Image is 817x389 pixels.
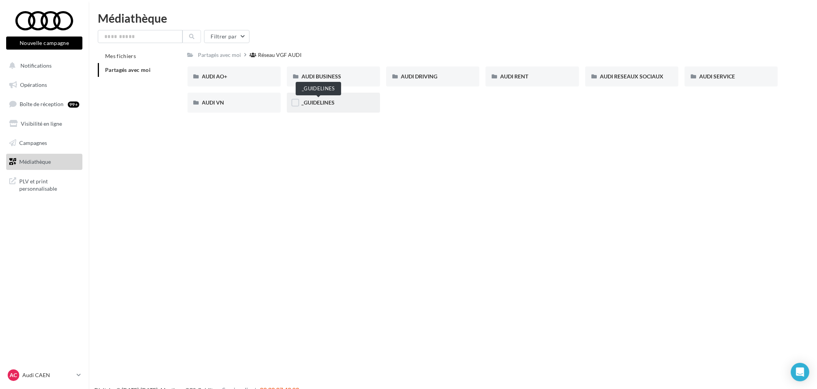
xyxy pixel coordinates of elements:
[198,51,241,59] div: Partagés avec moi
[5,135,84,151] a: Campagnes
[301,99,335,106] span: _GUIDELINES
[401,73,437,80] span: AUDI DRIVING
[296,82,341,95] div: _GUIDELINES
[5,116,84,132] a: Visibilité en ligne
[202,73,228,80] span: AUDI AO+
[600,73,663,80] span: AUDI RESEAUX SOCIAUX
[6,368,82,382] a: AC Audi CAEN
[20,81,47,88] span: Opérations
[5,77,84,93] a: Opérations
[20,62,52,69] span: Notifications
[19,158,51,165] span: Médiathèque
[202,99,224,106] span: AUDI VN
[6,37,82,50] button: Nouvelle campagne
[20,101,64,107] span: Boîte de réception
[19,139,47,146] span: Campagnes
[68,101,79,108] div: 99+
[258,51,302,59] div: Réseau VGF AUDI
[22,371,74,379] p: Audi CAEN
[21,120,62,127] span: Visibilité en ligne
[5,58,81,74] button: Notifications
[699,73,735,80] span: AUDI SERVICE
[5,96,84,112] a: Boîte de réception99+
[98,12,808,24] div: Médiathèque
[204,30,249,43] button: Filtrer par
[301,73,341,80] span: AUDI BUSINESS
[791,363,809,381] div: Open Intercom Messenger
[19,176,79,193] span: PLV et print personnalisable
[5,154,84,170] a: Médiathèque
[500,73,528,80] span: AUDI RENT
[5,173,84,196] a: PLV et print personnalisable
[10,371,17,379] span: AC
[105,66,151,73] span: Partagés avec moi
[105,53,136,59] span: Mes fichiers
